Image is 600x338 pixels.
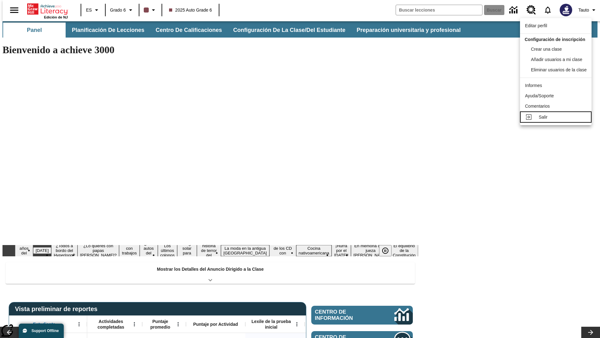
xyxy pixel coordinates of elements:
[525,37,585,42] span: Configuración de inscripción
[525,83,542,88] span: Informes
[525,104,550,109] span: Comentarios
[531,47,562,52] span: Crear una clase
[525,93,554,98] span: Ayuda/Soporte
[539,115,547,120] span: Salir
[531,67,587,72] span: Eliminar usuarios de la clase
[531,57,582,62] span: Añadir usuarios a mi clase
[525,23,547,28] span: Editar perfil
